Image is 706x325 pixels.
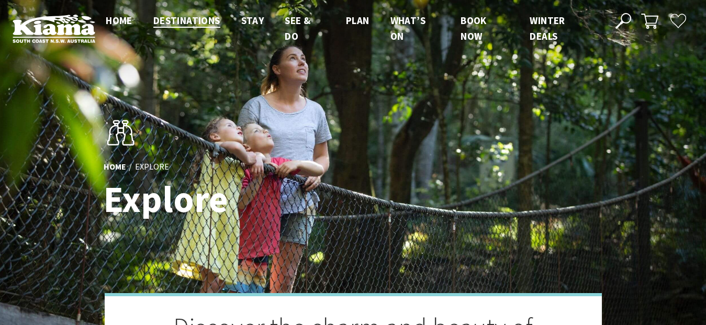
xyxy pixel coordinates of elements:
span: What’s On [390,14,425,42]
span: Stay [241,14,264,27]
span: Home [106,14,132,27]
span: See & Do [285,14,310,42]
img: Kiama Logo [13,14,95,42]
h1: Explore [104,179,399,219]
span: Book now [461,14,487,42]
span: Destinations [153,14,220,27]
li: Explore [135,160,169,174]
a: Home [104,161,126,173]
span: Plan [346,14,369,27]
nav: Main Menu [95,13,603,44]
span: Winter Deals [530,14,565,42]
